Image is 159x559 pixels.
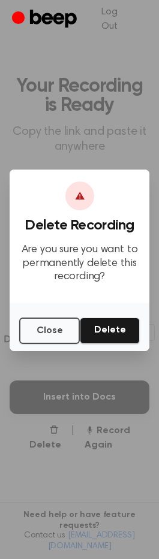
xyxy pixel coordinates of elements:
button: Delete [80,318,140,344]
a: Beep [12,8,80,31]
div: ⚠ [65,182,94,210]
h3: Delete Recording [19,217,140,234]
button: Close [19,318,80,344]
p: Are you sure you want to permanently delete this recording? [19,243,140,284]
